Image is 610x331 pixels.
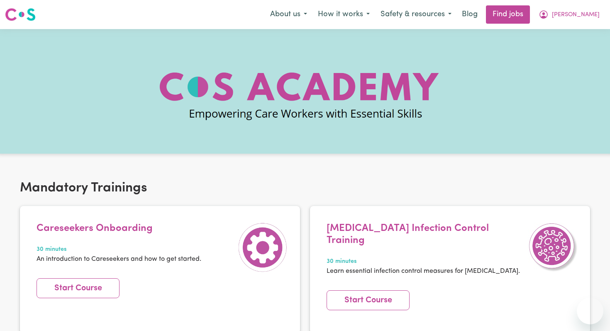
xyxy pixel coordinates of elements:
button: Safety & resources [375,6,457,23]
span: 30 minutes [37,245,201,254]
button: How it works [312,6,375,23]
p: An introduction to Careseekers and how to get started. [37,254,201,264]
iframe: Button to launch messaging window [577,298,603,324]
span: 30 minutes [327,257,524,266]
a: Start Course [327,290,410,310]
p: Learn essential infection control measures for [MEDICAL_DATA]. [327,266,524,276]
a: Start Course [37,278,120,298]
a: Careseekers logo [5,5,36,24]
a: Blog [457,5,483,24]
h2: Mandatory Trainings [20,180,590,196]
h4: Careseekers Onboarding [37,223,201,235]
button: About us [265,6,312,23]
button: My Account [533,6,605,23]
img: Careseekers logo [5,7,36,22]
a: Find jobs [486,5,530,24]
h4: [MEDICAL_DATA] Infection Control Training [327,223,524,247]
span: [PERSON_NAME] [552,10,600,20]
